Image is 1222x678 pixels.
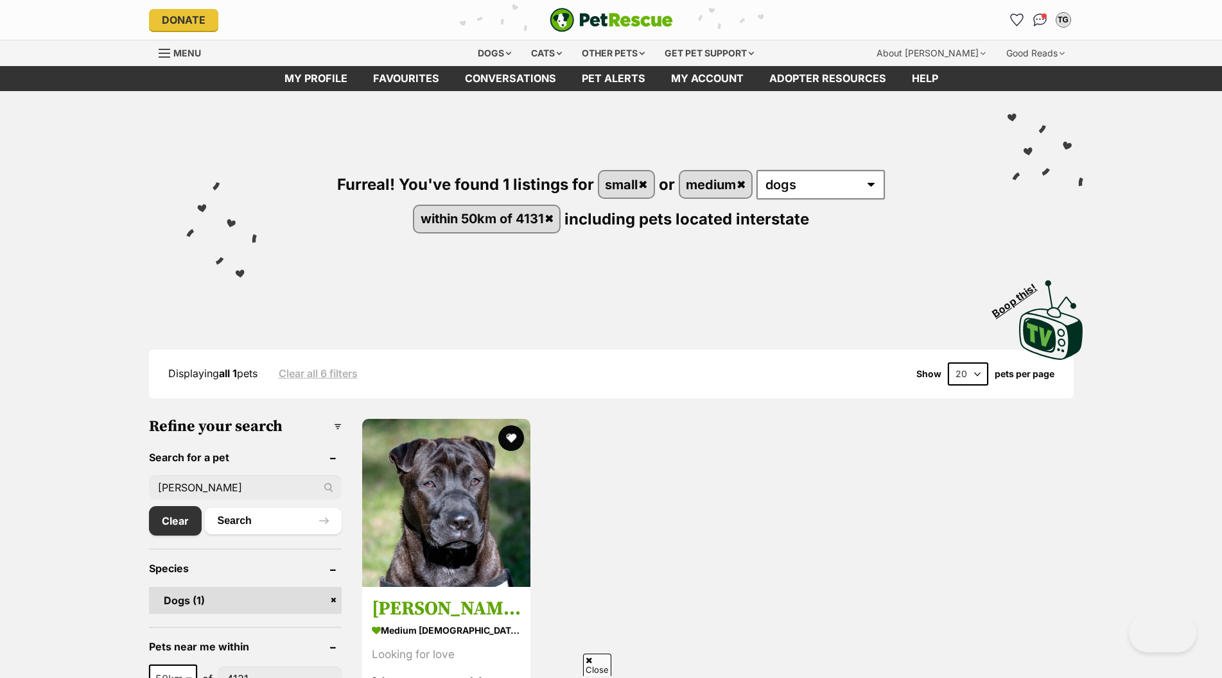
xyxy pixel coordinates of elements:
[1019,269,1083,362] a: Boop this!
[149,563,342,574] header: Species
[658,66,756,91] a: My account
[659,175,675,194] span: or
[205,508,342,534] button: Search
[1019,280,1083,360] img: PetRescue TV logo
[1129,614,1196,652] iframe: Help Scout Beacon - Open
[173,47,201,58] span: Menu
[149,641,342,652] header: Pets near me within
[599,171,654,198] a: small
[899,66,951,91] a: Help
[995,369,1054,379] label: pets per page
[1033,13,1047,26] img: chat-41dd97257d64d25036548639549fe6c8038ab92f7586957e7f3b1b290dea8141.svg
[360,66,452,91] a: Favourites
[868,40,995,66] div: About [PERSON_NAME]
[149,452,342,463] header: Search for a pet
[522,40,571,66] div: Cats
[564,209,809,228] span: including pets located interstate
[573,40,654,66] div: Other pets
[159,40,210,64] a: Menu
[149,506,202,536] a: Clear
[569,66,658,91] a: Pet alerts
[414,206,559,232] a: within 50km of 4131
[1057,13,1070,26] div: TG
[362,419,530,587] img: Dempsey - Shar Pei Dog
[149,475,342,500] input: Toby
[372,645,521,663] div: Looking for love
[372,596,521,620] h3: [PERSON_NAME]
[1053,10,1074,30] button: My account
[756,66,899,91] a: Adopter resources
[279,368,358,379] a: Clear all 6 filters
[916,369,941,379] span: Show
[550,8,673,32] img: logo-e224e6f780fb5917bec1dbf3a21bbac754714ae5b6737aabdf751b685950b380.svg
[997,40,1074,66] div: Good Reads
[550,8,673,32] a: PetRescue
[656,40,763,66] div: Get pet support
[452,66,569,91] a: conversations
[469,40,520,66] div: Dogs
[583,654,611,676] span: Close
[372,620,521,639] strong: medium [DEMOGRAPHIC_DATA] Dog
[272,66,360,91] a: My profile
[219,367,237,380] strong: all 1
[149,587,342,614] a: Dogs (1)
[168,367,257,380] span: Displaying pets
[149,9,218,31] a: Donate
[1030,10,1051,30] a: Conversations
[149,418,342,436] h3: Refine your search
[680,171,752,198] a: medium
[1007,10,1027,30] a: Favourites
[990,273,1049,319] span: Boop this!
[498,425,524,451] button: favourite
[1007,10,1074,30] ul: Account quick links
[337,175,594,194] span: Furreal! You've found 1 listings for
